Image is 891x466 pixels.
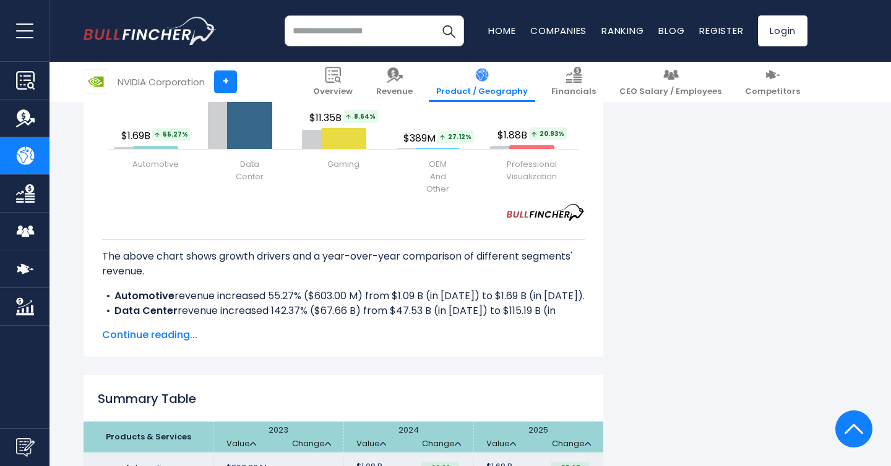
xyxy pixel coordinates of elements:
[426,158,449,195] span: OEM And Other
[436,87,528,97] span: Product / Geography
[121,128,192,143] span: $1.69B
[422,439,461,449] a: Change
[497,127,569,143] span: $1.88B
[488,24,515,37] a: Home
[429,62,535,102] a: Product / Geography
[236,158,264,183] span: Data Center
[758,15,807,46] a: Login
[473,422,603,452] th: 2025
[544,62,603,102] a: Financials
[529,127,567,140] span: 20.93%
[619,87,721,97] span: CEO Salary / Employees
[699,24,743,37] a: Register
[343,110,378,123] span: 8.64%
[84,70,108,93] img: NVDA logo
[102,249,585,279] p: The above chart shows growth drivers and a year-over-year comparison of different segments' revenue.
[114,289,174,303] b: Automotive
[114,303,178,318] b: Data Center
[102,328,585,342] span: Continue reading...
[343,422,473,452] th: 2024
[403,130,476,146] span: $389M
[612,62,729,102] a: CEO Salary / Employees
[356,439,386,449] a: Value
[306,62,360,102] a: Overview
[84,17,217,45] img: bullfincher logo
[102,303,585,333] li: revenue increased 142.37% ($67.66 B) from $47.53 B (in [DATE]) to $115.19 B (in [DATE]).
[552,439,591,449] a: Change
[433,15,464,46] button: Search
[486,439,516,449] a: Value
[313,87,353,97] span: Overview
[132,158,179,171] span: Automotive
[530,24,587,37] a: Companies
[437,130,474,143] span: 27.12%
[226,439,256,449] a: Value
[213,422,343,452] th: 2023
[118,75,205,89] div: NVIDIA Corporation
[214,70,237,93] a: +
[738,62,807,102] a: Competitors
[327,158,359,171] span: Gaming
[84,422,213,452] th: Products & Services
[601,24,643,37] a: Ranking
[658,24,684,37] a: Blog
[551,87,596,97] span: Financials
[369,62,420,102] a: Revenue
[486,158,577,183] span: Professional Visualization
[745,87,800,97] span: Competitors
[292,439,331,449] a: Change
[84,17,217,45] a: Go to homepage
[102,289,585,303] li: revenue increased 55.27% ($603.00 M) from $1.09 B (in [DATE]) to $1.69 B (in [DATE]).
[152,128,191,141] span: 55.27%
[376,87,413,97] span: Revenue
[84,389,603,408] h2: Summary Table
[309,110,380,125] span: $11.35B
